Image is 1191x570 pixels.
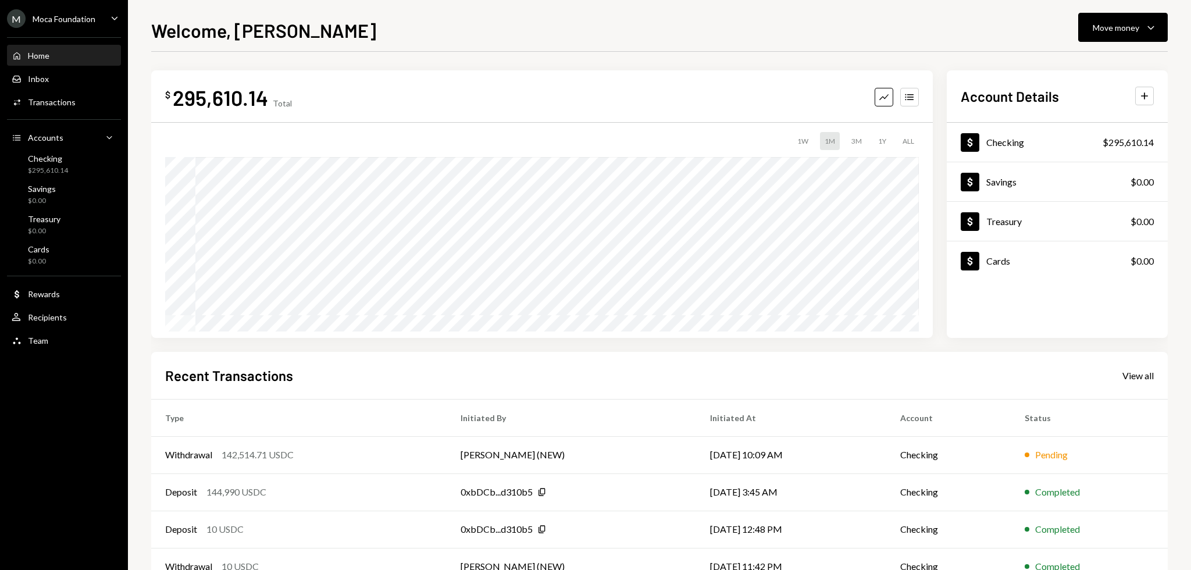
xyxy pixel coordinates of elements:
[1078,13,1168,42] button: Move money
[886,511,1011,548] td: Checking
[1131,215,1154,229] div: $0.00
[28,256,49,266] div: $0.00
[1035,522,1080,536] div: Completed
[28,226,60,236] div: $0.00
[151,399,447,436] th: Type
[7,307,121,327] a: Recipients
[1131,254,1154,268] div: $0.00
[986,216,1022,227] div: Treasury
[7,330,121,351] a: Team
[1011,399,1168,436] th: Status
[847,132,866,150] div: 3M
[165,89,170,101] div: $
[1122,369,1154,382] a: View all
[447,436,696,473] td: [PERSON_NAME] (NEW)
[1122,370,1154,382] div: View all
[28,97,76,107] div: Transactions
[696,436,886,473] td: [DATE] 10:09 AM
[947,202,1168,241] a: Treasury$0.00
[461,522,533,536] div: 0xbDCb...d310b5
[947,123,1168,162] a: Checking$295,610.14
[947,162,1168,201] a: Savings$0.00
[28,244,49,254] div: Cards
[7,283,121,304] a: Rewards
[7,68,121,89] a: Inbox
[696,511,886,548] td: [DATE] 12:48 PM
[696,473,886,511] td: [DATE] 3:45 AM
[986,255,1010,266] div: Cards
[7,91,121,112] a: Transactions
[873,132,891,150] div: 1Y
[7,127,121,148] a: Accounts
[165,448,212,462] div: Withdrawal
[28,74,49,84] div: Inbox
[820,132,840,150] div: 1M
[222,448,294,462] div: 142,514.71 USDC
[1035,485,1080,499] div: Completed
[165,485,197,499] div: Deposit
[1103,136,1154,149] div: $295,610.14
[947,241,1168,280] a: Cards$0.00
[1035,448,1068,462] div: Pending
[206,485,266,499] div: 144,990 USDC
[28,166,68,176] div: $295,610.14
[28,184,56,194] div: Savings
[33,14,95,24] div: Moca Foundation
[898,132,919,150] div: ALL
[165,522,197,536] div: Deposit
[1131,175,1154,189] div: $0.00
[793,132,813,150] div: 1W
[886,473,1011,511] td: Checking
[1093,22,1139,34] div: Move money
[986,137,1024,148] div: Checking
[151,19,376,42] h1: Welcome, [PERSON_NAME]
[7,180,121,208] a: Savings$0.00
[273,98,292,108] div: Total
[461,485,533,499] div: 0xbDCb...d310b5
[28,133,63,142] div: Accounts
[986,176,1017,187] div: Savings
[28,336,48,345] div: Team
[447,399,696,436] th: Initiated By
[28,51,49,60] div: Home
[28,214,60,224] div: Treasury
[28,312,67,322] div: Recipients
[886,399,1011,436] th: Account
[7,150,121,178] a: Checking$295,610.14
[7,211,121,238] a: Treasury$0.00
[7,241,121,269] a: Cards$0.00
[7,45,121,66] a: Home
[28,196,56,206] div: $0.00
[28,289,60,299] div: Rewards
[173,84,268,111] div: 295,610.14
[165,366,293,385] h2: Recent Transactions
[961,87,1059,106] h2: Account Details
[696,399,886,436] th: Initiated At
[886,436,1011,473] td: Checking
[206,522,244,536] div: 10 USDC
[28,154,68,163] div: Checking
[7,9,26,28] div: M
